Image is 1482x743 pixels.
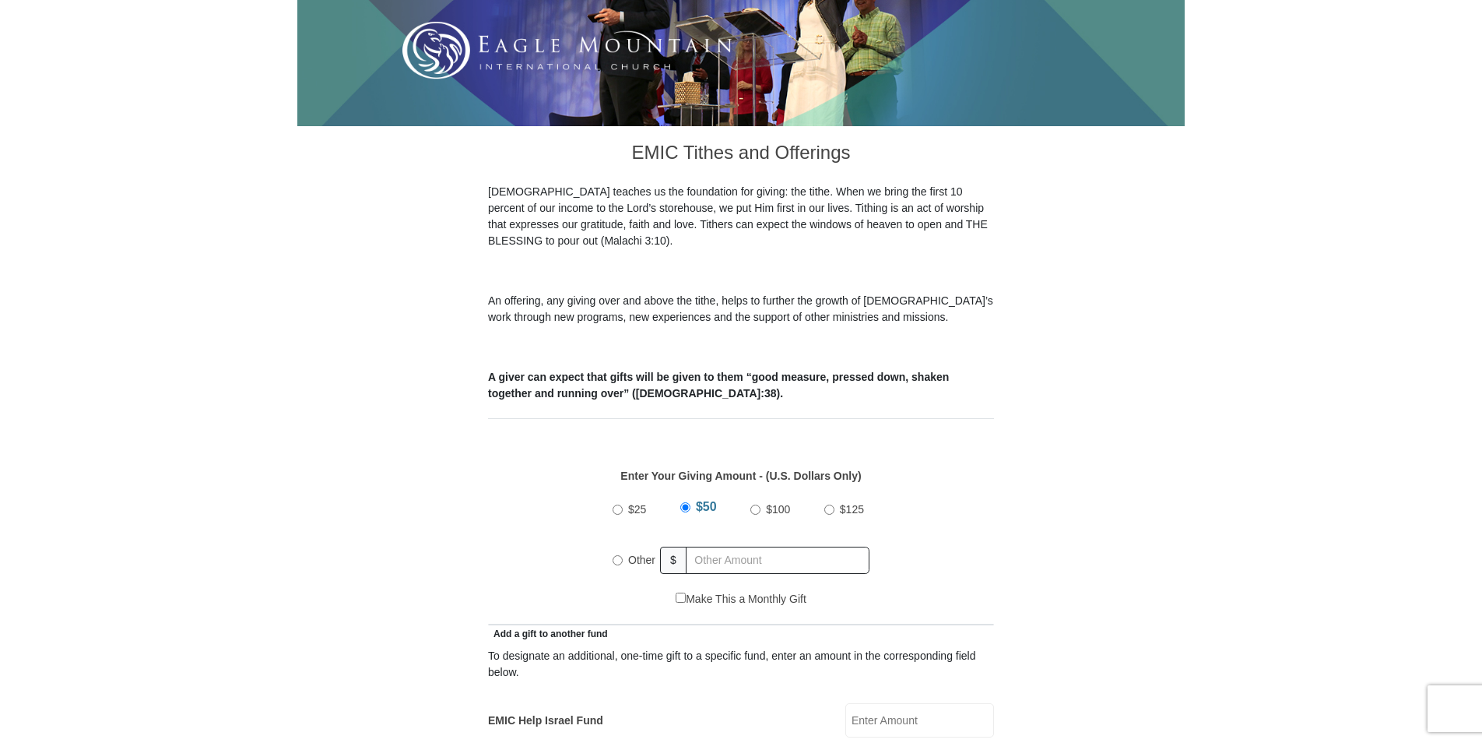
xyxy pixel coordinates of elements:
[676,593,686,603] input: Make This a Monthly Gift
[628,503,646,516] span: $25
[766,503,790,516] span: $100
[628,554,655,566] span: Other
[676,591,806,607] label: Make This a Monthly Gift
[488,126,994,184] h3: EMIC Tithes and Offerings
[488,648,994,681] div: To designate an additional, one-time gift to a specific fund, enter an amount in the correspondin...
[845,703,994,738] input: Enter Amount
[696,500,717,513] span: $50
[488,629,608,639] span: Add a gift to another fund
[488,293,994,326] p: An offering, any giving over and above the tithe, helps to further the growth of [DEMOGRAPHIC_DAT...
[686,547,869,574] input: Other Amount
[488,713,603,729] label: EMIC Help Israel Fund
[488,371,949,400] b: A giver can expect that gifts will be given to them “good measure, pressed down, shaken together ...
[488,184,994,249] p: [DEMOGRAPHIC_DATA] teaches us the foundation for giving: the tithe. When we bring the first 10 pe...
[840,503,864,516] span: $125
[660,547,687,574] span: $
[620,470,861,482] strong: Enter Your Giving Amount - (U.S. Dollars Only)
